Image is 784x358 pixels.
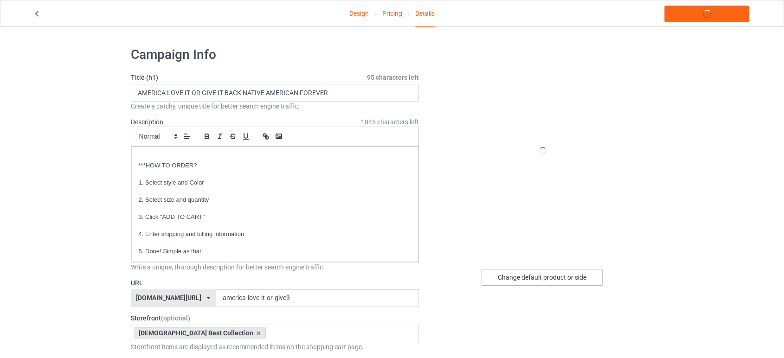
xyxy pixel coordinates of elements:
span: 1845 characters left [361,117,419,127]
label: Description [131,118,163,126]
span: (optional) [161,314,190,322]
label: URL [131,278,419,288]
p: 4. Enter shipping and billing information [139,230,411,239]
label: Title (h1) [131,73,419,82]
label: Storefront [131,313,419,323]
p: 2. Select size and quantity [139,196,411,205]
h1: Campaign Info [131,46,419,63]
p: ***HOW TO ORDER? [139,161,411,170]
a: Design [349,0,369,26]
div: Write a unique, thorough description for better search engine traffic. [131,262,419,272]
a: Pricing [382,0,402,26]
div: Change default product or side [482,269,603,286]
p: 3. Click "ADD TO CART" [139,213,411,222]
p: 5. Done! Simple as that! [139,247,411,256]
div: [DEMOGRAPHIC_DATA] Best Collection [134,327,266,339]
div: Create a catchy, unique title for better search engine traffic. [131,102,419,111]
div: Details [415,0,435,27]
p: 1. Select style and Color [139,179,411,187]
div: [DOMAIN_NAME][URL] [136,294,201,301]
a: Launch campaign [664,6,749,22]
span: 95 characters left [367,73,419,82]
div: Storefront items are displayed as recommended items on the shopping cart page. [131,342,419,352]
